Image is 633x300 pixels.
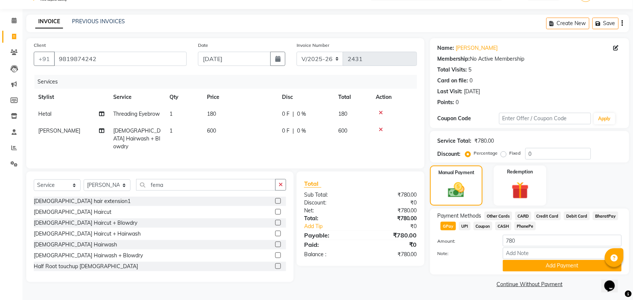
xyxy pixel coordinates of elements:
div: Discount: [438,150,461,158]
span: 1 [169,110,172,117]
input: Add Note [503,248,622,259]
div: Total: [298,215,361,222]
div: [DATE] [464,88,480,96]
label: Note: [432,250,497,257]
a: [PERSON_NAME] [456,44,498,52]
div: Membership: [438,55,470,63]
label: Amount: [432,238,497,245]
div: Card on file: [438,77,468,85]
div: ₹780.00 [360,215,423,222]
label: Invoice Number [297,42,329,49]
div: Net: [298,207,361,215]
span: Threading Eyebrow [113,110,160,117]
span: 0 % [297,110,306,118]
span: Coupon [474,222,493,230]
button: Save [592,18,619,29]
input: Enter Offer / Coupon Code [499,113,591,124]
th: Price [202,89,277,106]
div: ₹780.00 [360,191,423,199]
div: ₹0 [371,222,423,230]
span: GPay [441,222,456,230]
a: Add Tip [298,222,371,230]
span: Other Cards [484,212,512,220]
span: 600 [338,127,347,134]
iframe: chat widget [601,270,625,293]
span: 0 F [282,110,289,118]
span: 180 [207,110,216,117]
span: Hetal [38,110,51,117]
span: [DEMOGRAPHIC_DATA] Hairwash + Blowdry [113,127,160,150]
div: [DEMOGRAPHIC_DATA] Haircut + Hairwash [34,230,141,238]
label: Date [198,42,208,49]
span: 600 [207,127,216,134]
label: Percentage [474,150,498,157]
span: Total [304,180,321,188]
div: Name: [438,44,454,52]
div: ₹0 [360,199,423,207]
div: Services [34,75,423,89]
img: _cash.svg [443,181,470,200]
span: UPI [459,222,471,230]
span: CARD [515,212,531,220]
span: PhonePe [514,222,536,230]
span: | [292,110,294,118]
label: Fixed [510,150,521,157]
div: Half Root touchup [DEMOGRAPHIC_DATA] [34,263,138,270]
div: ₹780.00 [360,207,423,215]
div: ₹780.00 [360,251,423,258]
div: [DEMOGRAPHIC_DATA] Hairwash [34,241,117,249]
span: | [292,127,294,135]
span: Payment Methods [438,212,481,220]
span: 180 [338,110,347,117]
div: Service Total: [438,137,472,145]
th: Disc [277,89,334,106]
div: [DEMOGRAPHIC_DATA] Haircut [34,208,111,216]
div: Sub Total: [298,191,361,199]
span: 1 [169,127,172,134]
span: CASH [495,222,511,230]
a: Continue Without Payment [432,281,628,288]
button: Apply [594,113,615,124]
span: Debit Card [564,212,590,220]
div: Discount: [298,199,361,207]
div: 5 [469,66,472,74]
div: Points: [438,99,454,106]
div: 0 [456,99,459,106]
div: ₹780.00 [475,137,494,145]
span: BharatPay [593,212,618,220]
th: Action [371,89,417,106]
div: No Active Membership [438,55,622,63]
div: ₹780.00 [360,231,423,240]
div: 0 [470,77,473,85]
label: Manual Payment [438,169,474,176]
div: [DEMOGRAPHIC_DATA] Hairwash + Blowdry [34,252,143,260]
button: Add Payment [503,260,622,272]
button: Create New [546,18,589,29]
span: 0 % [297,127,306,135]
span: Credit Card [534,212,561,220]
label: Client [34,42,46,49]
a: INVOICE [35,15,63,28]
div: ₹0 [360,240,423,249]
label: Redemption [507,169,533,175]
div: Paid: [298,240,361,249]
input: Search by Name/Mobile/Email/Code [54,52,187,66]
div: Total Visits: [438,66,467,74]
button: +91 [34,52,55,66]
div: Payable: [298,231,361,240]
img: _gift.svg [506,180,534,201]
div: [DEMOGRAPHIC_DATA] hair extension1 [34,197,130,205]
div: Last Visit: [438,88,463,96]
span: 0 F [282,127,289,135]
th: Total [334,89,371,106]
input: Amount [503,235,622,246]
th: Qty [165,89,202,106]
a: PREVIOUS INVOICES [72,18,125,25]
th: Service [109,89,165,106]
input: Search or Scan [136,179,276,191]
th: Stylist [34,89,109,106]
div: [DEMOGRAPHIC_DATA] Haircut + Blowdry [34,219,137,227]
div: Coupon Code [438,115,499,122]
span: [PERSON_NAME] [38,127,80,134]
div: Balance : [298,251,361,258]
